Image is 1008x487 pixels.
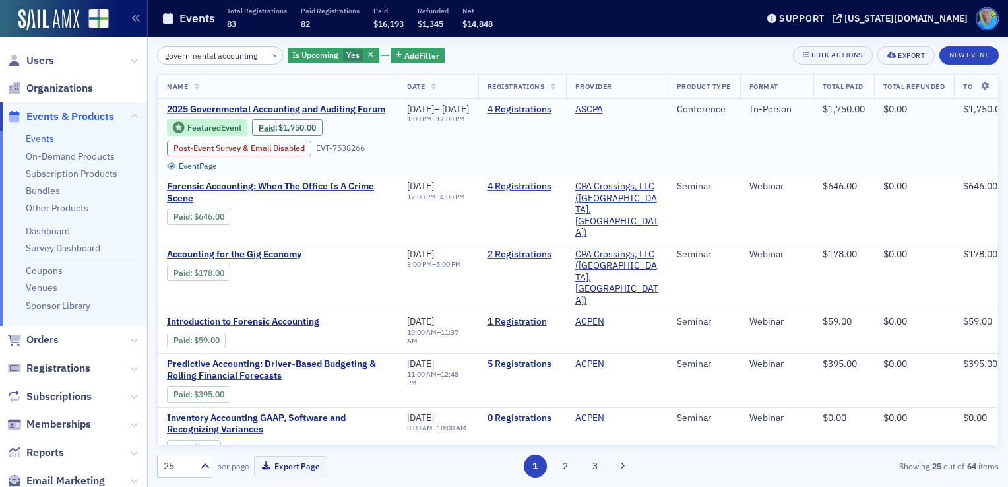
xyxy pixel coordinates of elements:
div: Paid: 6 - $175000 [252,119,323,135]
a: Registrations [7,361,90,375]
span: $0.00 [823,412,846,424]
span: $59.00 [194,335,220,345]
div: – [407,260,461,269]
div: Featured Event [187,124,241,131]
a: Accounting for the Gig Economy [167,249,389,261]
button: 3 [584,455,607,478]
time: 1:00 PM [407,114,432,123]
div: Webinar [749,181,804,193]
div: Post-Event Survey [167,141,311,156]
span: : [259,123,279,133]
span: Format [749,82,778,91]
span: $0.00 [883,103,907,115]
span: Events & Products [26,110,114,124]
div: Paid: 0 - $0 [167,440,221,456]
a: Paid [259,123,275,133]
input: Search… [157,46,283,65]
div: Paid: 4 - $64600 [167,209,230,224]
button: 1 [524,455,547,478]
div: Showing out of items [728,460,999,472]
span: : [173,335,194,345]
a: Coupons [26,265,63,276]
span: CPA Crossings, LLC (Rochester, MI) [575,249,658,307]
div: Yes [288,48,379,64]
a: Paid [173,268,190,278]
a: Users [7,53,54,68]
span: Registrations [26,361,90,375]
a: Introduction to Forensic Accounting [167,316,389,328]
a: Survey Dashboard [26,242,100,254]
div: Paid: 2 - $17800 [167,265,230,280]
a: Dashboard [26,225,70,237]
span: $14,848 [462,18,493,29]
span: Yes [346,49,360,60]
div: 25 [164,459,193,473]
a: Orders [7,333,59,347]
a: 2025 Governmental Accounting and Auditing Forum [167,104,389,115]
span: Profile [976,7,999,30]
span: Organizations [26,81,93,96]
span: 82 [301,18,310,29]
p: Paid Registrations [301,6,360,15]
span: $0.00 [883,358,907,370]
div: Seminar [677,249,731,261]
strong: 64 [964,460,978,472]
time: 12:48 PM [407,370,458,387]
a: EventPage [167,161,217,171]
div: EVT-7538266 [316,143,365,153]
span: 83 [227,18,236,29]
div: Bulk Actions [811,51,863,59]
div: Webinar [749,412,804,424]
div: – [407,424,466,432]
a: Events & Products [7,110,114,124]
a: Forensic Accounting: When The Office Is A Crime Scene [167,181,389,204]
div: Webinar [749,249,804,261]
h1: Events [179,11,215,26]
a: View Homepage [79,9,109,31]
span: [DATE] [407,412,434,424]
a: ASCPA [575,104,603,115]
span: $646.00 [823,180,857,192]
a: Inventory Accounting GAAP, Software and Recognizing Variances [167,412,389,436]
time: 12:00 PM [407,192,436,201]
span: ACPEN [575,412,658,424]
a: SailAMX [18,9,79,30]
a: On-Demand Products [26,150,115,162]
span: ACPEN [575,358,658,370]
span: Predictive Accounting: Driver-Based Budgeting & Rolling Financial Forecasts [167,358,389,381]
a: Sponsor Library [26,300,90,311]
span: Memberships [26,417,91,432]
time: 11:37 AM [407,327,458,345]
div: Support [779,13,825,24]
a: New Event [939,48,999,60]
a: Reports [7,445,64,460]
span: $59.00 [963,315,992,327]
span: Is Upcoming [292,49,338,60]
span: $0.00 [194,443,215,453]
span: : [173,268,194,278]
div: Paid: 5 - $39500 [167,386,230,402]
img: SailAMX [88,9,109,29]
button: New Event [939,46,999,65]
div: – [407,370,469,387]
span: Total Refunded [883,82,945,91]
button: Export [877,46,935,65]
div: [US_STATE][DOMAIN_NAME] [844,13,968,24]
span: $178.00 [963,248,997,260]
span: $0.00 [883,248,907,260]
span: $0.00 [883,315,907,327]
span: $0.00 [963,412,987,424]
span: $178.00 [194,268,224,278]
span: Users [26,53,54,68]
button: Bulk Actions [793,46,873,65]
a: Events [26,133,54,145]
div: – [407,193,465,201]
strong: 25 [929,460,943,472]
time: 10:00 AM [437,423,466,432]
a: 4 Registrations [488,104,557,115]
time: 5:00 PM [436,259,461,269]
div: Seminar [677,181,731,193]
